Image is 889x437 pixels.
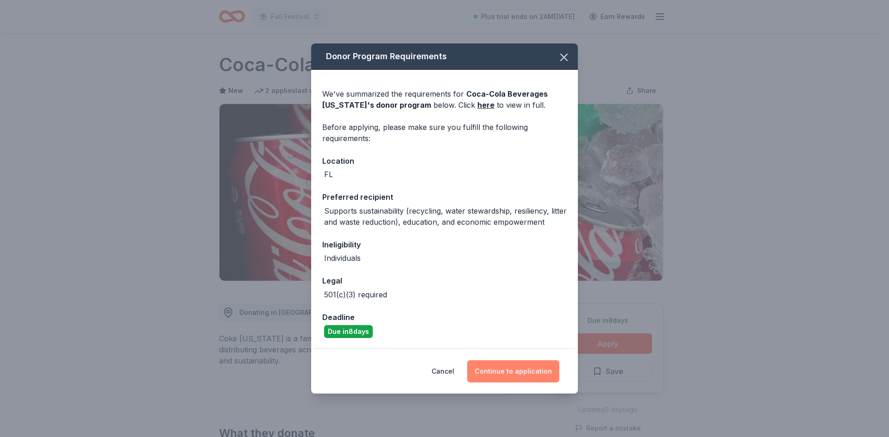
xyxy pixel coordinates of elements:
[324,289,387,300] div: 501(c)(3) required
[467,360,559,382] button: Continue to application
[311,43,578,70] div: Donor Program Requirements
[324,252,361,264] div: Individuals
[322,155,567,167] div: Location
[324,325,373,338] div: Due in 8 days
[477,99,495,111] a: here
[324,205,567,228] div: Supports sustainability (recycling, water stewardship, resiliency, litter and waste reduction), e...
[322,191,567,203] div: Preferred recipient
[322,88,567,111] div: We've summarized the requirements for below. Click to view in full.
[324,169,333,180] div: FL
[322,275,567,287] div: Legal
[432,360,454,382] button: Cancel
[322,311,567,323] div: Deadline
[322,122,567,144] div: Before applying, please make sure you fulfill the following requirements:
[322,239,567,251] div: Ineligibility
